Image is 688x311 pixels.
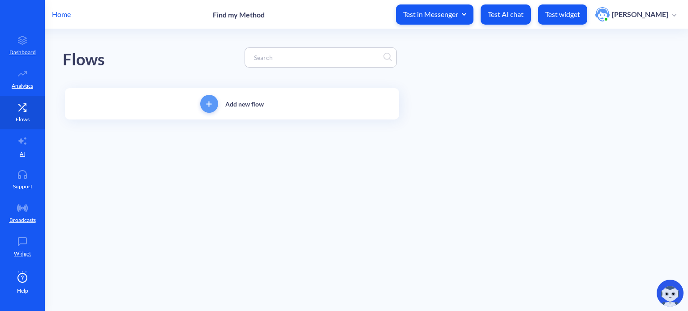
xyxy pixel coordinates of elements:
p: Add new flow [225,99,264,109]
span: Help [17,287,28,295]
input: Search [249,52,383,63]
p: Analytics [12,82,33,90]
p: Test AI chat [488,10,524,19]
p: Test widget [545,10,580,19]
p: Support [13,183,32,191]
button: Test widget [538,4,587,25]
button: add [200,95,218,113]
p: AI [20,150,25,158]
button: Test in Messenger [396,4,473,25]
p: Find my Method [213,10,265,19]
p: [PERSON_NAME] [612,9,668,19]
img: copilot-icon.svg [657,280,684,307]
button: Test AI chat [481,4,531,25]
p: Broadcasts [9,216,36,224]
img: user photo [595,7,610,21]
p: Home [52,9,71,20]
p: Flows [16,115,30,124]
p: Widget [14,250,31,258]
div: Flows [63,47,105,72]
p: Dashboard [9,48,36,56]
span: Test in Messenger [403,9,466,19]
button: user photo[PERSON_NAME] [591,6,681,22]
